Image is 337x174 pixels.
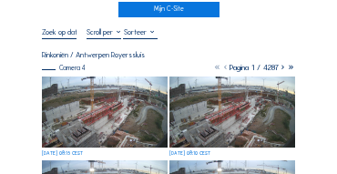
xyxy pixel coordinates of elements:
[169,77,295,148] img: image_53237477
[230,63,279,72] span: Pagina 1 / 4287
[169,151,210,156] div: [DATE] 08:10 CEST
[42,27,77,36] input: Zoek op datum 󰅀
[42,65,86,71] div: Camera 4
[42,151,83,156] div: [DATE] 08:15 CEST
[42,51,145,58] div: Rinkoniën / Antwerpen Royerssluis
[118,2,220,17] a: Mijn C-Site
[42,77,168,148] img: image_53237561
